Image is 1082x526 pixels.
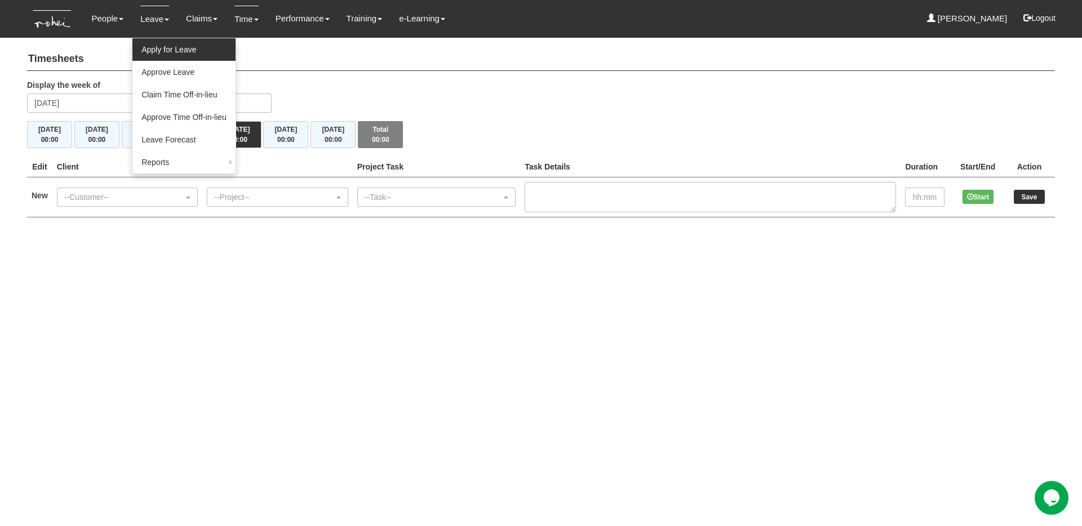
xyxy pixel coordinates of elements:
[347,6,383,32] a: Training
[27,157,52,177] th: Edit
[311,121,356,148] button: [DATE]00:00
[132,83,236,106] a: Claim Time Off-in-lieu
[214,191,334,203] div: --Project--
[27,79,100,91] label: Display the week of
[27,121,1055,148] div: Timesheet Week Summary
[41,136,59,144] span: 00:00
[365,191,502,203] div: --Task--
[52,157,202,177] th: Client
[27,48,1055,71] h4: Timesheets
[140,6,169,32] a: Leave
[64,191,184,203] div: --Customer--
[234,6,259,32] a: Time
[132,61,236,83] a: Approve Leave
[57,188,198,207] button: --Customer--
[325,136,342,144] span: 00:00
[927,6,1008,32] a: [PERSON_NAME]
[1004,157,1055,177] th: Action
[263,121,308,148] button: [DATE]00:00
[132,128,236,151] a: Leave Forecast
[1035,481,1071,515] iframe: chat widget
[230,136,247,144] span: 00:00
[520,157,901,177] th: Task Details
[122,121,167,148] button: [DATE]00:00
[27,121,72,148] button: [DATE]00:00
[32,190,48,201] label: New
[357,188,516,207] button: --Task--
[963,190,994,204] button: Start
[399,6,445,32] a: e-Learning
[901,157,952,177] th: Duration
[1016,5,1063,32] button: Logout
[207,188,348,207] button: --Project--
[202,157,352,177] th: Project
[952,157,1004,177] th: Start/End
[216,121,261,148] button: [DATE]00:00
[132,151,236,173] a: Reports
[91,6,123,32] a: People
[132,106,236,128] a: Approve Time Off-in-lieu
[372,136,389,144] span: 00:00
[277,136,295,144] span: 00:00
[358,121,403,148] button: Total00:00
[276,6,330,32] a: Performance
[88,136,106,144] span: 00:00
[74,121,119,148] button: [DATE]00:00
[353,157,520,177] th: Project Task
[132,38,236,61] a: Apply for Leave
[186,6,218,32] a: Claims
[905,188,944,207] input: hh:mm
[1014,190,1045,204] input: Save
